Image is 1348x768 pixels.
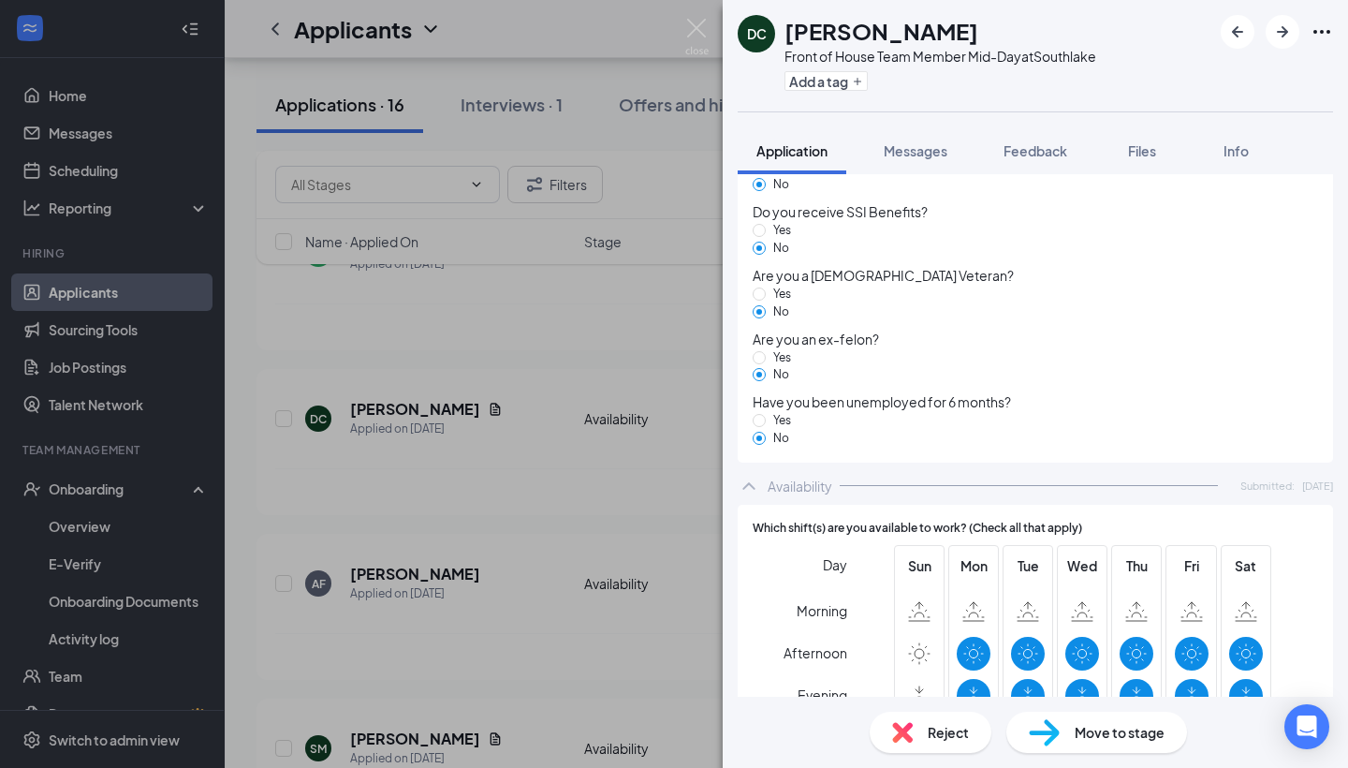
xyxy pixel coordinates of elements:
span: Yes [766,223,799,237]
span: No [766,177,797,191]
span: Submitted: [1240,478,1295,494]
span: No [766,431,797,445]
span: Tue [1011,555,1045,576]
span: Yes [766,287,799,301]
span: Yes [766,350,799,364]
span: Evening [798,678,847,712]
span: No [766,241,797,255]
span: Reject [928,722,969,743]
span: Move to stage [1075,722,1165,743]
span: Info [1223,142,1249,159]
span: No [766,367,797,381]
span: Are you a [DEMOGRAPHIC_DATA] Veteran? [753,265,1318,286]
span: Are you an ex-felon? [753,329,1318,349]
svg: ChevronUp [738,475,760,497]
button: ArrowLeftNew [1221,15,1254,49]
span: [DATE] [1302,478,1333,494]
svg: ArrowRight [1271,21,1294,43]
span: Day [823,554,847,575]
div: DC [747,24,767,43]
span: Have you been unemployed for 6 months? [753,391,1318,412]
button: ArrowRight [1266,15,1299,49]
svg: Ellipses [1311,21,1333,43]
span: Afternoon [784,636,847,670]
span: Fri [1175,555,1209,576]
span: Files [1128,142,1156,159]
div: Availability [768,477,832,495]
span: Mon [957,555,990,576]
span: Messages [884,142,947,159]
span: Sun [902,555,936,576]
svg: Plus [852,76,863,87]
div: Front of House Team Member Mid-Day at Southlake [784,47,1096,66]
span: Wed [1065,555,1099,576]
span: Application [756,142,828,159]
div: Open Intercom Messenger [1284,704,1329,749]
span: Which shift(s) are you available to work? (Check all that apply) [753,520,1082,538]
span: Yes [766,413,799,427]
span: Do you receive SSI Benefits? [753,201,1318,222]
span: No [766,304,797,318]
span: Feedback [1004,142,1067,159]
svg: ArrowLeftNew [1226,21,1249,43]
span: Sat [1229,555,1263,576]
h1: [PERSON_NAME] [784,15,978,47]
span: Thu [1120,555,1153,576]
span: Morning [797,594,847,628]
button: PlusAdd a tag [784,71,868,91]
